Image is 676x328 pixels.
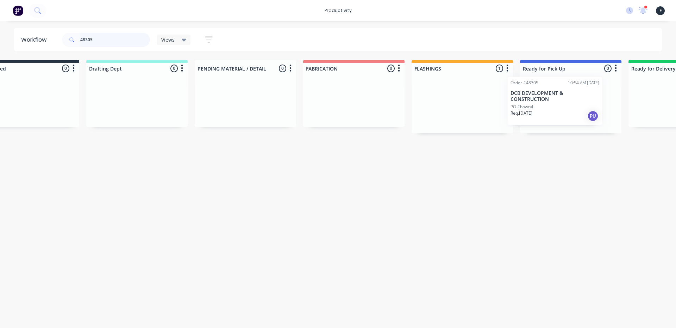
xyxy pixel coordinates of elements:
img: Factory [13,5,23,16]
span: Views [161,36,175,43]
div: Workflow [21,36,50,44]
span: F [659,7,662,14]
input: Search for orders... [80,33,150,47]
div: productivity [321,5,355,16]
